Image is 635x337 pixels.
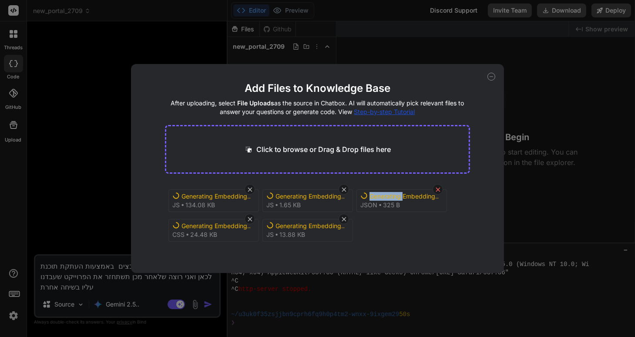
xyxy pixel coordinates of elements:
[185,201,215,209] span: 134.08 KB
[165,99,470,116] h4: After uploading, select as the source in Chatbox. AI will automatically pick relevant files to an...
[266,230,274,239] span: js
[238,99,275,107] span: File Uploads
[370,192,439,201] div: Generating Embedding...
[354,108,415,115] span: Step-by-step Tutorial
[266,201,274,209] span: js
[181,222,251,230] div: Generating Embedding...
[172,230,185,239] span: css
[279,201,301,209] span: 1.65 KB
[276,222,345,230] div: Generating Embedding...
[172,201,180,209] span: js
[257,144,391,155] p: Click to browse or Drag & Drop files here
[360,201,377,209] span: json
[181,192,251,201] div: Generating Embedding...
[165,81,470,95] h2: Add Files to Knowledge Base
[190,230,217,239] span: 24.48 KB
[276,192,345,201] div: Generating Embedding...
[383,201,400,209] span: 325 B
[279,230,305,239] span: 13.88 KB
